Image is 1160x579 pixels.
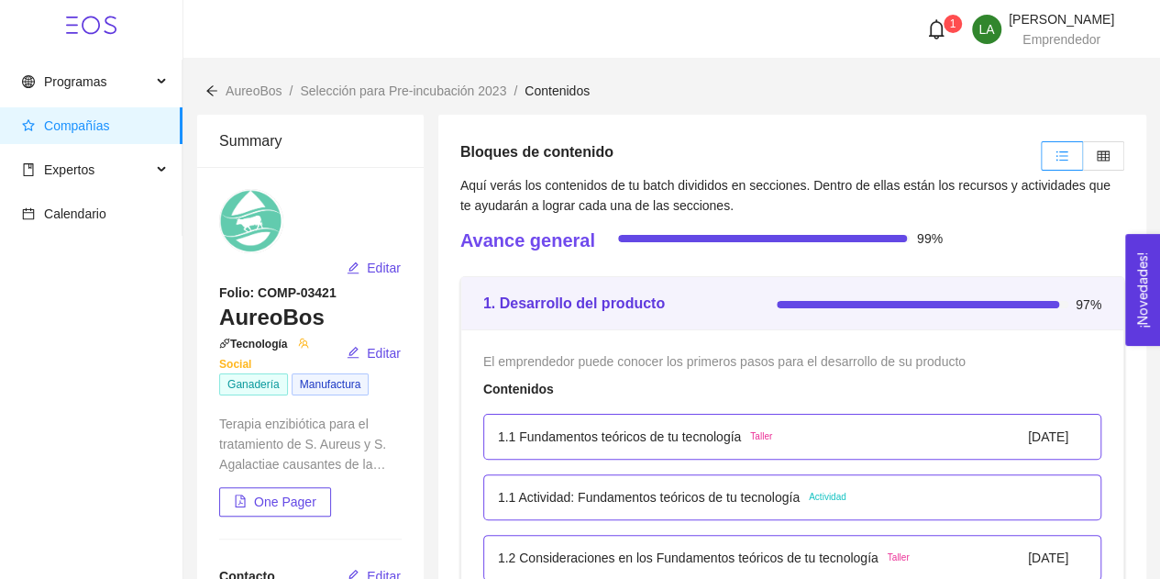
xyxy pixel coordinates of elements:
[44,206,106,221] span: Calendario
[917,232,943,245] span: 99%
[219,115,402,167] div: Summary
[809,490,846,505] span: Actividad
[22,119,35,132] span: star
[978,15,994,44] span: LA
[289,84,293,98] span: /
[944,15,962,33] sup: 1
[346,339,402,368] button: editEditar
[888,551,910,565] span: Taller
[1028,548,1068,568] div: [DATE]
[1076,298,1101,311] span: 97%
[22,207,35,220] span: calendar
[367,258,401,278] span: Editar
[219,338,309,371] span: Social
[219,285,337,300] strong: Folio: COMP-03421
[219,303,402,332] h3: AureoBos
[460,141,613,163] h5: Bloques de contenido
[44,118,110,133] span: Compañías
[483,354,966,369] span: El emprendedor puede conocer los primeros pasos para el desarrollo de su producto
[367,343,401,363] span: Editar
[1055,150,1068,162] span: unordered-list
[226,84,282,98] span: AureoBos
[300,84,506,98] span: Selección para Pre-incubación 2023
[1022,32,1100,47] span: Emprendedor
[525,84,590,98] span: Contenidos
[498,487,800,507] p: 1.1 Actividad: Fundamentos teóricos de tu tecnología
[498,548,878,568] p: 1.2 Consideraciones en los Fundamentos teóricos de tu tecnología
[219,373,288,395] span: Ganadería
[219,414,402,474] div: Terapia enzibiótica para el tratamiento de S. Aureus y S. Agalactiae causantes de la [MEDICAL_DAT...
[926,19,946,39] span: bell
[219,189,283,253] img: 1690310201816-Logo.png
[460,228,595,253] h4: Avance general
[514,84,517,98] span: /
[950,17,956,30] span: 1
[219,487,331,517] button: file-pdfOne Pager
[498,427,741,447] p: 1.1 Fundamentos teóricos de tu tecnología
[750,429,772,444] span: Taller
[298,338,309,349] span: team
[292,373,370,395] span: Manufactura
[1097,150,1110,162] span: table
[234,495,247,509] span: file-pdf
[44,162,94,177] span: Expertos
[1009,12,1114,27] span: [PERSON_NAME]
[483,295,665,311] strong: 1. Desarrollo del producto
[460,178,1110,213] span: Aquí verás los contenidos de tu batch divididos en secciones. Dentro de ellas están los recursos ...
[44,74,106,89] span: Programas
[483,382,554,396] strong: Contenidos
[346,253,402,283] button: editEditar
[347,346,359,361] span: edit
[254,492,316,512] span: One Pager
[22,75,35,88] span: global
[1028,427,1068,447] div: [DATE]
[347,262,359,276] span: edit
[205,84,218,97] span: arrow-left
[219,338,230,349] span: api
[22,163,35,176] span: book
[219,338,309,371] span: Tecnología
[1125,234,1160,346] button: Open Feedback Widget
